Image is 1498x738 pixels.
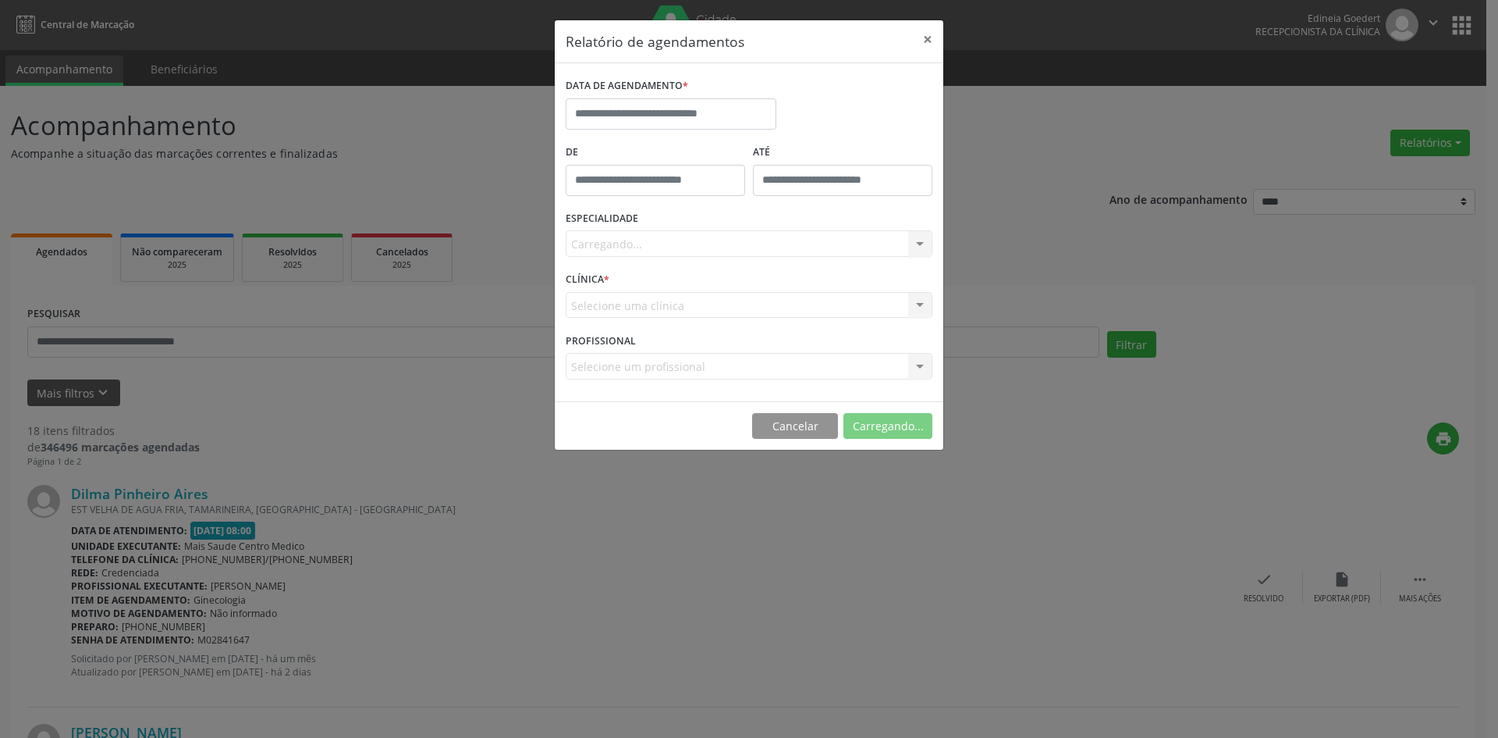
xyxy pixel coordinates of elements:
label: PROFISSIONAL [566,329,636,353]
label: CLÍNICA [566,268,609,292]
h5: Relatório de agendamentos [566,31,744,52]
label: DATA DE AGENDAMENTO [566,74,688,98]
label: ATÉ [753,141,932,165]
button: Cancelar [752,413,838,440]
label: De [566,141,745,165]
button: Close [912,20,943,59]
label: ESPECIALIDADE [566,207,638,231]
button: Carregando... [843,413,932,440]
